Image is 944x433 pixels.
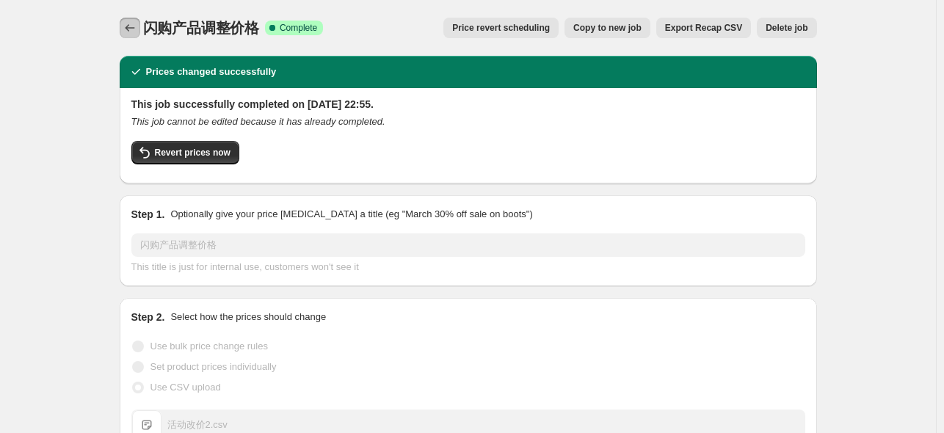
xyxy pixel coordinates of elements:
[443,18,559,38] button: Price revert scheduling
[170,310,326,324] p: Select how the prices should change
[143,20,259,36] span: 闪购产品调整价格
[120,18,140,38] button: Price change jobs
[155,147,230,159] span: Revert prices now
[131,261,359,272] span: This title is just for internal use, customers won't see it
[573,22,642,34] span: Copy to new job
[131,141,239,164] button: Revert prices now
[170,207,532,222] p: Optionally give your price [MEDICAL_DATA] a title (eg "March 30% off sale on boots")
[452,22,550,34] span: Price revert scheduling
[146,65,277,79] h2: Prices changed successfully
[665,22,742,34] span: Export Recap CSV
[150,341,268,352] span: Use bulk price change rules
[131,97,805,112] h2: This job successfully completed on [DATE] 22:55.
[280,22,317,34] span: Complete
[564,18,650,38] button: Copy to new job
[131,233,805,257] input: 30% off holiday sale
[131,207,165,222] h2: Step 1.
[757,18,816,38] button: Delete job
[150,382,221,393] span: Use CSV upload
[656,18,751,38] button: Export Recap CSV
[150,361,277,372] span: Set product prices individually
[167,418,228,432] div: 活动改价2.csv
[131,116,385,127] i: This job cannot be edited because it has already completed.
[766,22,807,34] span: Delete job
[131,310,165,324] h2: Step 2.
